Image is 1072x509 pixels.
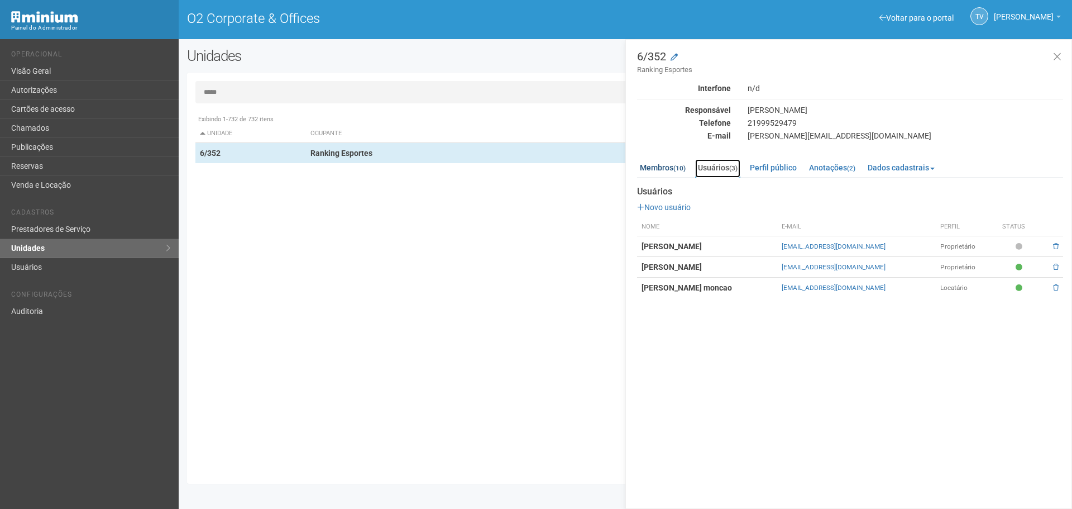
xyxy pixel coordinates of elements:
th: Unidade: activate to sort column descending [195,125,306,143]
div: Exibindo 1-732 de 732 itens [195,115,1055,125]
small: (3) [729,164,738,172]
a: Dados cadastrais [865,159,937,176]
div: Painel do Administrador [11,23,170,33]
a: Membros(10) [637,159,688,176]
a: Modificar a unidade [671,52,678,63]
th: Perfil [936,218,998,236]
a: [EMAIL_ADDRESS][DOMAIN_NAME] [782,242,886,250]
strong: 6/352 [200,149,221,158]
a: TV [970,7,988,25]
div: 21999529479 [739,118,1071,128]
h3: 6/352 [637,51,1063,75]
td: Proprietário [936,236,998,257]
li: Configurações [11,291,170,302]
strong: Ranking Esportes [310,149,372,158]
div: [PERSON_NAME] [739,105,1071,115]
td: Locatário [936,278,998,298]
strong: [PERSON_NAME] moncao [642,283,732,292]
strong: [PERSON_NAME] [642,263,702,272]
div: n/d [739,83,1071,93]
strong: Usuários [637,187,1063,197]
a: Anotações(2) [806,159,858,176]
a: [PERSON_NAME] [994,14,1061,23]
img: Minium [11,11,78,23]
li: Cadastros [11,208,170,220]
a: Novo usuário [637,203,691,212]
div: Responsável [629,105,739,115]
th: E-mail [777,218,936,236]
small: (2) [847,164,855,172]
small: (10) [673,164,686,172]
h2: Unidades [187,47,543,64]
a: Voltar para o portal [879,13,954,22]
div: Telefone [629,118,739,128]
th: Ocupante: activate to sort column ascending [306,125,685,143]
span: Pendente [1016,242,1025,251]
li: Operacional [11,50,170,62]
a: Perfil público [747,159,800,176]
a: [EMAIL_ADDRESS][DOMAIN_NAME] [782,284,886,292]
th: Nome [637,218,777,236]
span: Ativo [1016,283,1025,293]
div: Interfone [629,83,739,93]
a: [EMAIL_ADDRESS][DOMAIN_NAME] [782,263,886,271]
strong: [PERSON_NAME] [642,242,702,251]
th: Status [998,218,1042,236]
small: Ranking Esportes [637,65,1063,75]
div: [PERSON_NAME][EMAIL_ADDRESS][DOMAIN_NAME] [739,131,1071,141]
div: E-mail [629,131,739,141]
span: Thayane Vasconcelos Torres [994,2,1054,21]
h1: O2 Corporate & Offices [187,11,617,26]
a: Usuários(3) [695,159,740,178]
td: Proprietário [936,257,998,278]
span: Ativo [1016,263,1025,272]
